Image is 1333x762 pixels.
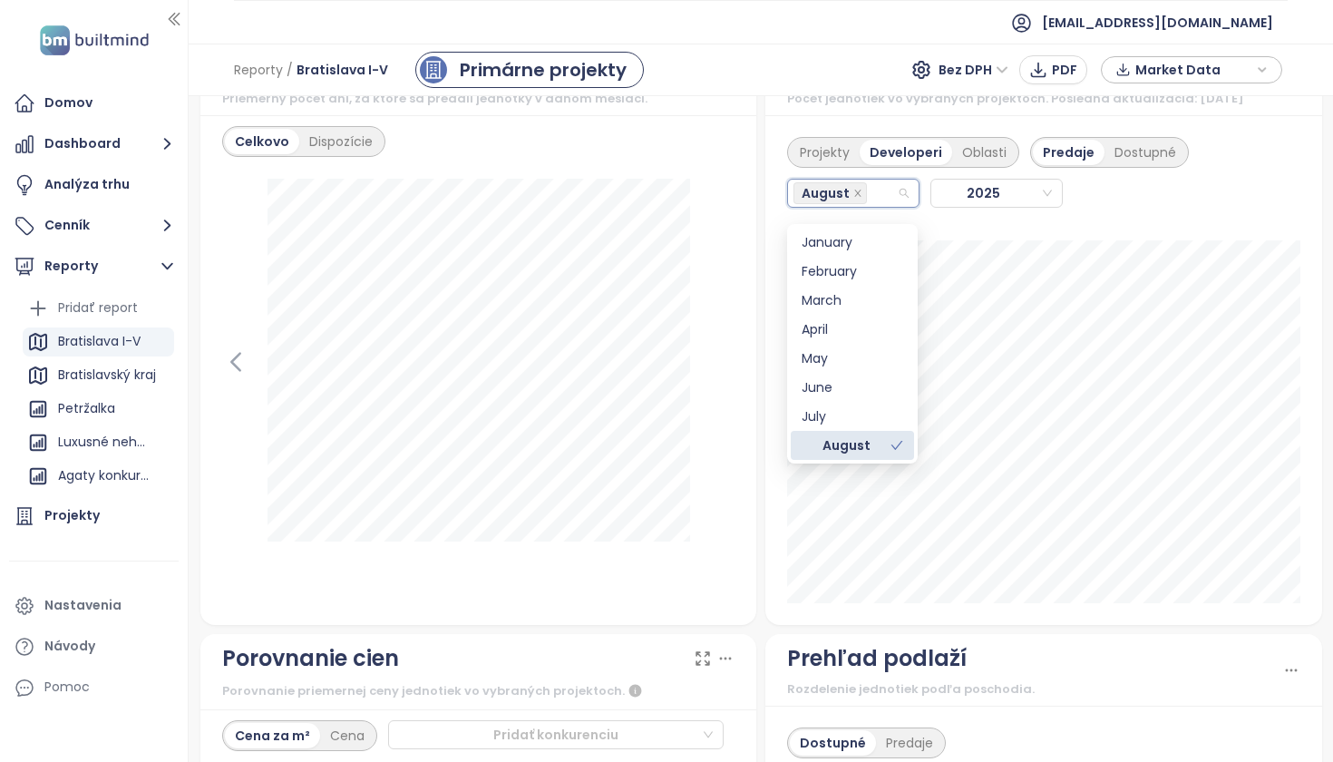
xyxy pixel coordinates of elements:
div: March [791,286,914,315]
div: June [802,377,903,397]
a: Domov [9,85,179,122]
div: Bratislavský kraj [58,364,156,386]
div: June [791,373,914,402]
div: Petržalka [23,395,174,424]
div: Bratislavský kraj [23,361,174,390]
div: Agaty konkurencia [23,462,174,491]
div: Petržalka [58,397,115,420]
div: April [802,319,903,339]
div: Pomoc [44,676,90,698]
a: Analýza trhu [9,167,179,203]
div: Analýza trhu [44,173,130,196]
div: Cena [320,723,375,748]
span: Bez DPH [939,56,1008,83]
span: close [853,189,862,198]
span: August [793,182,867,204]
img: logo [34,22,154,59]
div: Porovnanie cien [222,641,399,676]
button: Cenník [9,208,179,244]
span: [EMAIL_ADDRESS][DOMAIN_NAME] [1042,1,1273,44]
div: Nastavenia [44,594,122,617]
div: Oblasti [952,140,1017,165]
div: Cena za m² [225,723,320,748]
div: Dostupné [1104,140,1186,165]
span: 2025 [937,180,1046,207]
div: Predaje [876,730,943,756]
a: Projekty [9,498,179,534]
div: July [802,406,903,426]
div: Pridať report [23,294,174,323]
div: Priemerný počet dní, za ktoré sa predali jednotky v danom mesiaci. [222,90,735,108]
div: Počet jednotiek vo vybraných projektoch. Posledná aktualizácia: [DATE] [787,90,1300,108]
button: PDF [1019,55,1087,84]
div: Porovnanie priemernej ceny jednotiek vo vybraných projektoch. [222,680,735,702]
div: July [791,402,914,431]
a: Návody [9,629,179,665]
div: August [791,431,914,460]
span: August [802,183,850,203]
span: / [287,54,293,86]
div: February [791,257,914,286]
div: January [791,228,914,257]
div: May [802,348,903,368]
div: May [791,344,914,373]
div: Bratislava I-V [23,327,174,357]
span: Reporty [234,54,283,86]
a: primary [415,52,644,88]
div: Agaty konkurencia [58,464,151,487]
div: March [802,290,903,310]
div: February [802,261,903,281]
div: Prehľad podlaží [787,641,967,676]
div: Projekty [44,504,100,527]
div: Predaje [1033,140,1104,165]
button: Dashboard [9,126,179,162]
div: button [1111,56,1272,83]
div: Dostupné [790,730,876,756]
div: Domov [44,92,92,114]
div: Návody [44,635,95,658]
span: PDF [1052,60,1077,80]
div: Pomoc [9,669,179,706]
div: Pridať report [58,297,138,319]
div: January [802,232,903,252]
div: Luxusné nehnuteľnosti [23,428,174,457]
span: check [890,439,903,452]
a: Nastavenia [9,588,179,624]
div: Bratislava I-V [58,330,141,353]
span: Bratislava I-V [297,54,388,86]
div: Primárne projekty [460,56,627,83]
div: Dispozície [299,129,383,154]
span: Market Data [1135,56,1252,83]
div: Rozdelenie jednotiek podľa poschodia. [787,680,1282,698]
div: Developeri [860,140,952,165]
button: Reporty [9,249,179,285]
div: Celkovo [225,129,299,154]
div: August [802,435,890,455]
div: Luxusné nehnuteľnosti [58,431,151,454]
div: April [791,315,914,344]
div: Projekty [790,140,860,165]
